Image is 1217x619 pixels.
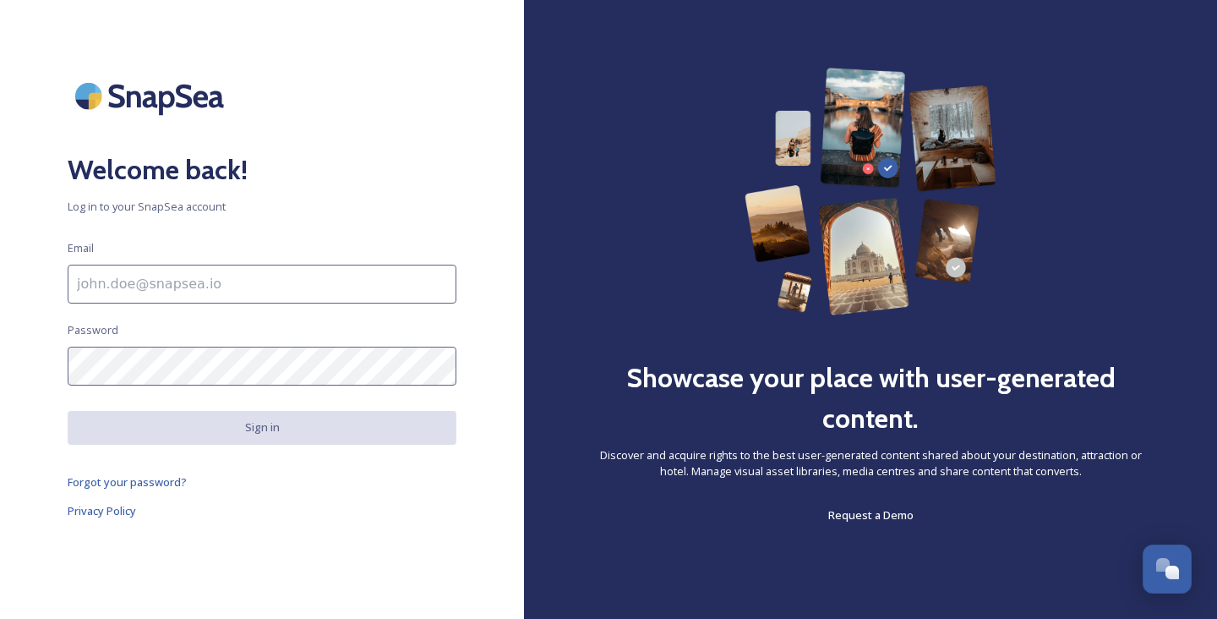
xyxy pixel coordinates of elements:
[68,503,136,518] span: Privacy Policy
[592,447,1149,479] span: Discover and acquire rights to the best user-generated content shared about your destination, att...
[68,501,456,521] a: Privacy Policy
[828,507,914,523] span: Request a Demo
[1143,545,1192,594] button: Open Chat
[745,68,997,315] img: 63b42ca75bacad526042e722_Group%20154-p-800.png
[828,505,914,525] a: Request a Demo
[68,240,94,256] span: Email
[592,358,1149,439] h2: Showcase your place with user-generated content.
[68,265,456,304] input: john.doe@snapsea.io
[68,322,118,338] span: Password
[68,68,237,124] img: SnapSea Logo
[68,199,456,215] span: Log in to your SnapSea account
[68,472,456,492] a: Forgot your password?
[68,150,456,190] h2: Welcome back!
[68,411,456,444] button: Sign in
[68,474,187,490] span: Forgot your password?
